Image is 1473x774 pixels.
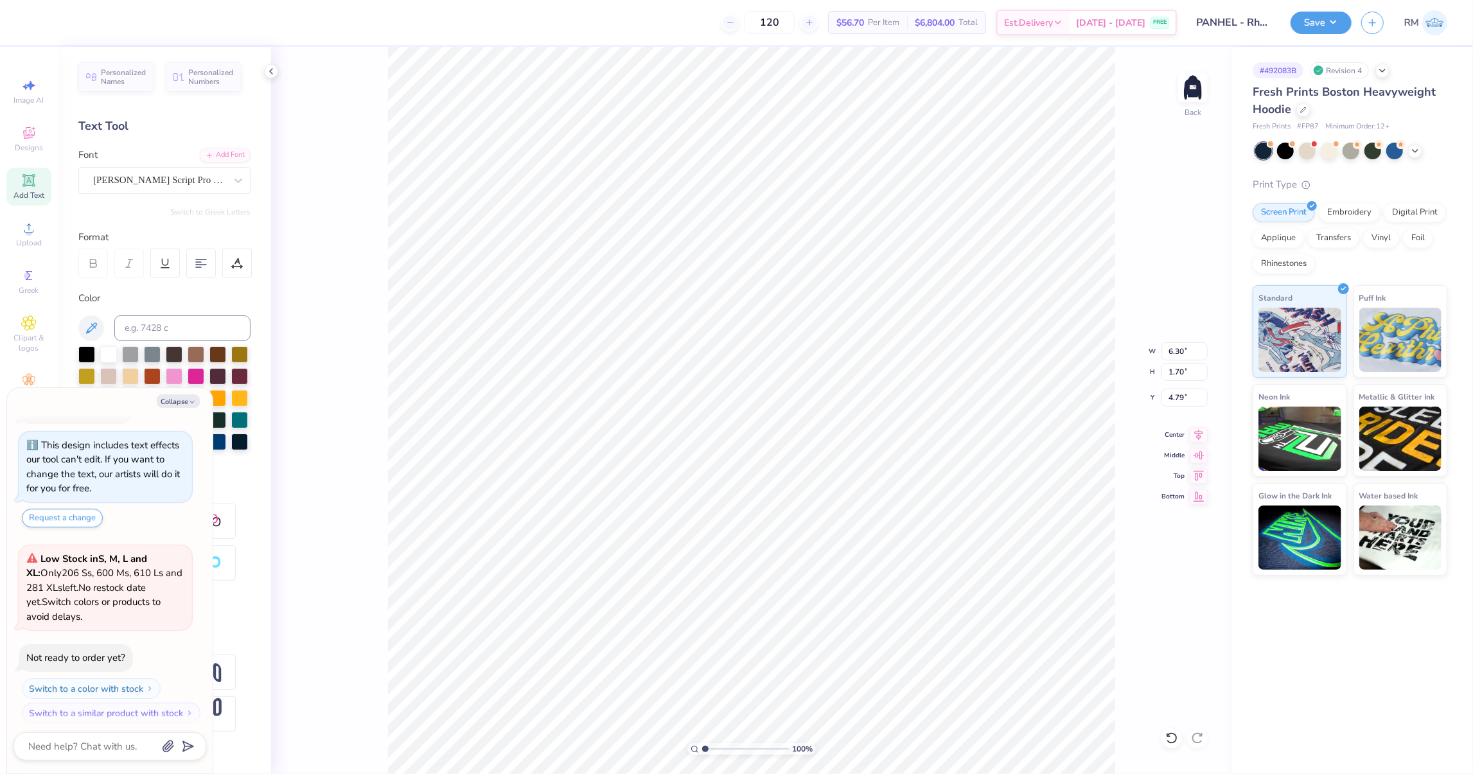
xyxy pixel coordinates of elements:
span: Glow in the Dark Ink [1258,489,1332,502]
span: Standard [1258,291,1292,304]
div: Color [78,291,251,306]
div: Add Font [200,148,251,163]
div: Screen Print [1253,203,1315,222]
strong: Low Stock in S, M, L and XL : [26,552,147,580]
span: Metallic & Glitter Ink [1359,390,1435,403]
div: Revision 4 [1310,62,1369,78]
span: Total [958,16,978,30]
label: Font [78,148,98,163]
div: Digital Print [1384,203,1446,222]
button: Collapse [157,394,200,408]
input: e.g. 7428 c [114,315,251,341]
button: Switch to a similar product with stock [22,703,200,723]
img: Puff Ink [1359,308,1442,372]
div: Rhinestones [1253,254,1315,274]
input: – – [745,11,795,34]
img: Revati Mahurkar [1422,10,1447,35]
span: Image AI [14,95,44,105]
span: No restock date yet. [26,581,146,609]
span: Top [1161,471,1185,480]
div: Back [1185,107,1201,118]
div: # 492083B [1253,62,1303,78]
div: Transfers [1308,229,1359,248]
span: Personalized Numbers [188,68,234,86]
span: Designs [15,143,43,153]
button: Switch to a color with stock [22,678,161,699]
div: Format [78,230,252,245]
span: Minimum Order: 12 + [1325,121,1389,132]
span: # FP87 [1297,121,1319,132]
span: Upload [16,238,42,248]
img: Switch to a similar product with stock [186,709,193,717]
span: Per Item [868,16,899,30]
img: Metallic & Glitter Ink [1359,407,1442,471]
img: Back [1180,75,1206,100]
span: 100 % [792,743,813,755]
img: Glow in the Dark Ink [1258,506,1341,570]
span: Clipart & logos [6,333,51,353]
span: $56.70 [836,16,864,30]
img: Switch to a color with stock [146,685,154,692]
input: Untitled Design [1186,10,1281,35]
span: Puff Ink [1359,291,1386,304]
span: [DATE] - [DATE] [1076,16,1145,30]
button: Switch to Greek Letters [170,207,251,217]
img: Standard [1258,308,1341,372]
a: RM [1404,10,1447,35]
div: Print Type [1253,177,1447,192]
span: Middle [1161,451,1185,460]
div: This design includes text effects our tool can't edit. If you want to change the text, our artist... [26,439,180,495]
span: FREE [1153,18,1167,27]
div: Applique [1253,229,1304,248]
div: Embroidery [1319,203,1380,222]
span: Est. Delivery [1004,16,1053,30]
div: Foil [1403,229,1433,248]
div: Vinyl [1363,229,1399,248]
span: Center [1161,430,1185,439]
img: Neon Ink [1258,407,1341,471]
span: Add Text [13,190,44,200]
span: RM [1404,15,1419,30]
span: Bottom [1161,492,1185,501]
div: Text Tool [78,118,251,135]
button: Save [1291,12,1352,34]
button: Request a change [22,509,103,527]
span: Fresh Prints [1253,121,1291,132]
span: Only 206 Ss, 600 Ms, 610 Ls and 281 XLs left. Switch colors or products to avoid delays. [26,552,182,623]
span: Neon Ink [1258,390,1290,403]
span: Greek [19,285,39,295]
span: Water based Ink [1359,489,1418,502]
span: Personalized Names [101,68,146,86]
div: Not ready to order yet? [26,651,125,664]
span: Fresh Prints Boston Heavyweight Hoodie [1253,84,1436,117]
img: Water based Ink [1359,506,1442,570]
span: $6,804.00 [915,16,955,30]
